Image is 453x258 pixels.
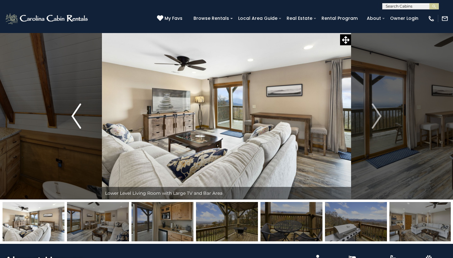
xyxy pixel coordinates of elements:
[318,14,361,23] a: Rental Program
[260,202,322,241] img: 163272620
[389,202,451,241] img: 163272655
[51,33,102,199] button: Previous
[5,12,90,25] img: White-1-2.png
[372,104,381,129] img: arrow
[67,202,129,241] img: 163272672
[283,14,316,23] a: Real Estate
[102,187,351,199] div: Lower Level Living Room with Large TV and Bar Area
[157,15,184,22] a: My Favs
[364,14,384,23] a: About
[131,202,193,241] img: 163272644
[351,33,402,199] button: Next
[387,14,422,23] a: Owner Login
[235,14,281,23] a: Local Area Guide
[190,14,232,23] a: Browse Rentals
[441,15,448,22] img: mail-regular-white.png
[428,15,435,22] img: phone-regular-white.png
[325,202,387,241] img: 163272673
[196,202,258,241] img: 163272617
[71,104,81,129] img: arrow
[3,202,64,241] img: 163272666
[165,15,182,22] span: My Favs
